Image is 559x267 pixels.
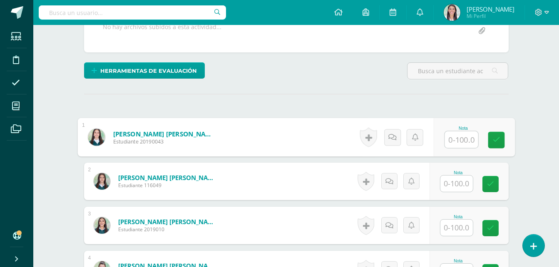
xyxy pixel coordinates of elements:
[445,131,478,148] input: 0-100.0
[113,138,216,146] span: Estudiante 20190043
[467,5,514,13] span: [PERSON_NAME]
[467,12,514,20] span: Mi Perfil
[113,129,216,138] a: [PERSON_NAME] [PERSON_NAME]
[118,226,218,233] span: Estudiante 2019010
[94,217,110,234] img: ad1108927cc60e38721b9e823d6494da.png
[118,182,218,189] span: Estudiante 116049
[440,171,477,175] div: Nota
[39,5,226,20] input: Busca un usuario...
[444,4,460,21] img: 7104dee1966dece4cb994d866b427164.png
[100,63,197,79] span: Herramientas de evaluación
[440,220,473,236] input: 0-100.0
[440,215,477,219] div: Nota
[103,23,221,39] div: No hay archivos subidos a esta actividad...
[440,176,473,192] input: 0-100.0
[118,173,218,182] a: [PERSON_NAME] [PERSON_NAME]
[118,218,218,226] a: [PERSON_NAME] [PERSON_NAME]
[94,173,110,190] img: a0bd8f4f71f68d905d827e5a21579165.png
[407,63,508,79] input: Busca un estudiante aquí...
[444,126,482,131] div: Nota
[440,259,477,263] div: Nota
[84,62,205,79] a: Herramientas de evaluación
[88,129,105,146] img: a0e145a3d9f65029937f875f862d74eb.png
